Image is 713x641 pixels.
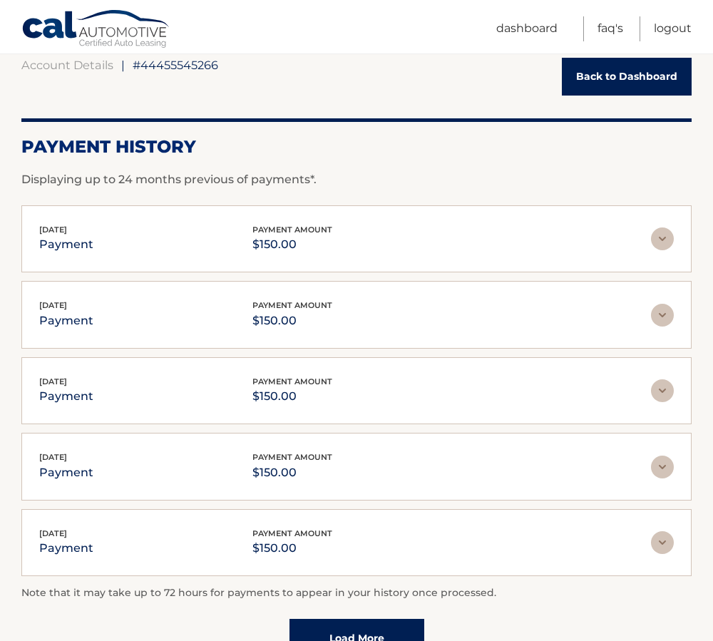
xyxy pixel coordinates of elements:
[39,300,67,310] span: [DATE]
[651,227,674,250] img: accordion-rest.svg
[252,538,332,558] p: $150.00
[252,463,332,483] p: $150.00
[651,456,674,478] img: accordion-rest.svg
[21,58,113,72] a: Account Details
[252,235,332,255] p: $150.00
[133,58,218,72] span: #44455545266
[252,528,332,538] span: payment amount
[21,9,171,51] a: Cal Automotive
[39,452,67,462] span: [DATE]
[39,528,67,538] span: [DATE]
[651,304,674,327] img: accordion-rest.svg
[562,58,692,96] a: Back to Dashboard
[651,531,674,554] img: accordion-rest.svg
[21,171,692,188] p: Displaying up to 24 months previous of payments*.
[21,585,692,602] p: Note that it may take up to 72 hours for payments to appear in your history once processed.
[252,300,332,310] span: payment amount
[597,16,623,41] a: FAQ's
[252,376,332,386] span: payment amount
[651,379,674,402] img: accordion-rest.svg
[252,452,332,462] span: payment amount
[39,386,93,406] p: payment
[39,376,67,386] span: [DATE]
[252,225,332,235] span: payment amount
[39,235,93,255] p: payment
[39,538,93,558] p: payment
[39,463,93,483] p: payment
[252,386,332,406] p: $150.00
[39,225,67,235] span: [DATE]
[654,16,692,41] a: Logout
[496,16,558,41] a: Dashboard
[21,136,692,158] h2: Payment History
[252,311,332,331] p: $150.00
[121,58,125,72] span: |
[39,311,93,331] p: payment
